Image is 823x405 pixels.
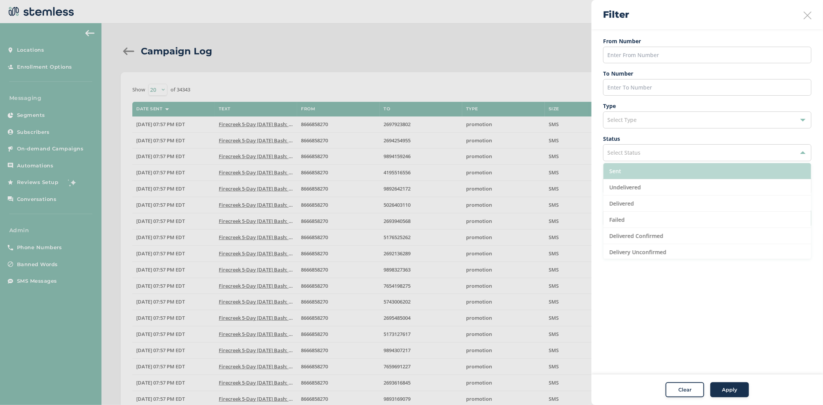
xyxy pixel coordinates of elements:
span: Apply [722,386,737,394]
label: To Number [603,69,811,78]
button: Apply [710,382,749,398]
li: Sent [603,163,811,179]
li: Failed [603,212,811,228]
button: Clear [666,382,704,398]
span: Select Type [607,116,637,123]
li: Undelivered [603,179,811,196]
iframe: Chat Widget [784,368,823,405]
li: Delivered [603,196,811,212]
input: Enter To Number [603,79,811,96]
label: From Number [603,37,811,45]
span: Select Status [607,149,640,156]
input: Enter From Number [603,47,811,63]
span: Clear [678,386,691,394]
li: Delivered Confirmed [603,228,811,244]
h2: Filter [603,8,629,22]
label: Status [603,135,811,143]
label: Type [603,102,811,110]
li: Delivery Unconfirmed [603,244,811,260]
